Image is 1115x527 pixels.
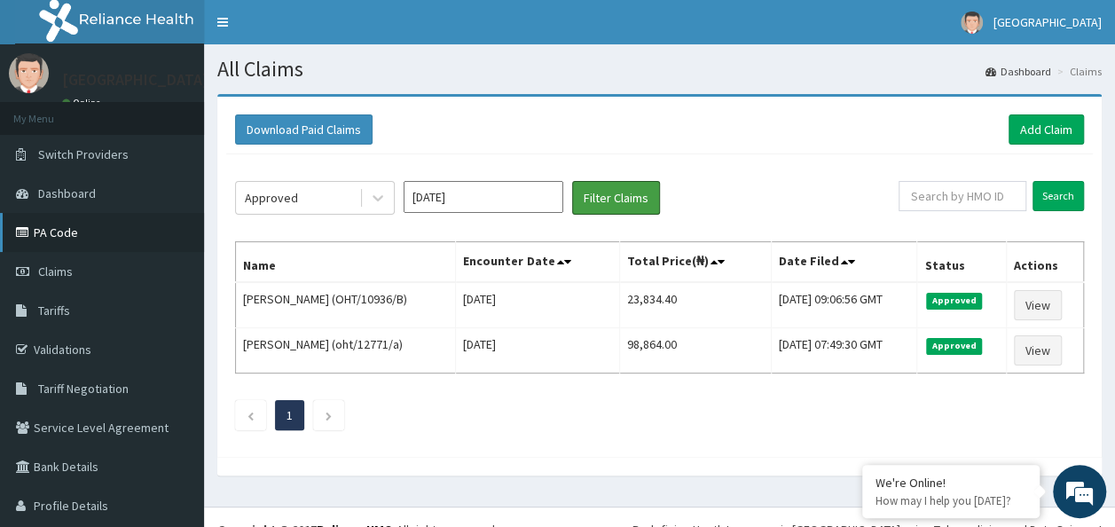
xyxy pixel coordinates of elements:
input: Select Month and Year [404,181,563,213]
span: Tariffs [38,303,70,319]
a: View [1014,335,1062,366]
span: Approved [926,338,982,354]
th: Encounter Date [456,242,619,283]
button: Download Paid Claims [235,114,373,145]
img: User Image [9,53,49,93]
span: Tariff Negotiation [38,381,129,397]
input: Search [1033,181,1084,211]
th: Date Filed [771,242,917,283]
input: Search by HMO ID [899,181,1026,211]
button: Filter Claims [572,181,660,215]
li: Claims [1053,64,1102,79]
a: Previous page [247,407,255,423]
span: Claims [38,263,73,279]
p: [GEOGRAPHIC_DATA] [62,72,208,88]
span: We're online! [103,153,245,333]
p: How may I help you today? [876,493,1026,508]
a: Online [62,97,105,109]
th: Status [917,242,1006,283]
a: Dashboard [985,64,1051,79]
a: Page 1 is your current page [287,407,293,423]
a: View [1014,290,1062,320]
td: [DATE] [456,328,619,374]
span: Dashboard [38,185,96,201]
div: Approved [245,189,298,207]
h1: All Claims [217,58,1102,81]
img: User Image [961,12,983,34]
span: Approved [926,293,982,309]
img: d_794563401_company_1708531726252_794563401 [33,89,72,133]
td: [DATE] 07:49:30 GMT [771,328,917,374]
a: Add Claim [1009,114,1084,145]
textarea: Type your message and hit 'Enter' [9,344,338,406]
th: Total Price(₦) [619,242,771,283]
td: [PERSON_NAME] (oht/12771/a) [236,328,456,374]
td: 23,834.40 [619,282,771,328]
td: [PERSON_NAME] (OHT/10936/B) [236,282,456,328]
th: Name [236,242,456,283]
span: [GEOGRAPHIC_DATA] [993,14,1102,30]
td: [DATE] 09:06:56 GMT [771,282,917,328]
td: 98,864.00 [619,328,771,374]
div: Chat with us now [92,99,298,122]
div: Minimize live chat window [291,9,334,51]
td: [DATE] [456,282,619,328]
div: We're Online! [876,475,1026,491]
span: Switch Providers [38,146,129,162]
th: Actions [1006,242,1083,283]
a: Next page [325,407,333,423]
